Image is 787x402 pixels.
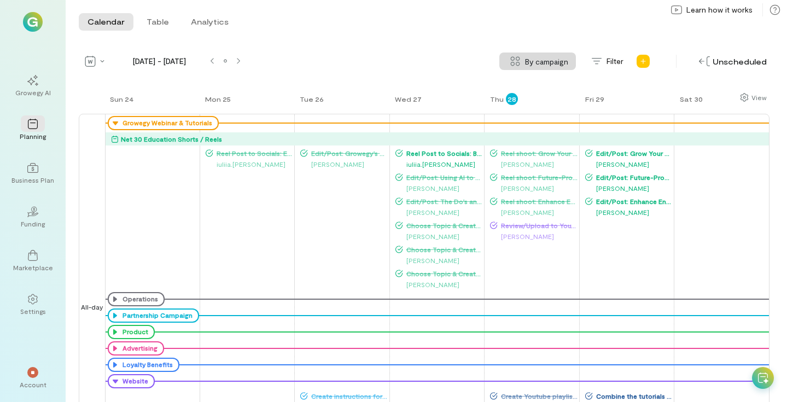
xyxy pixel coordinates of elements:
[498,173,578,182] span: Reel shoot: Future-Proof Your Business with Growegy: AI-Driven Business Plans for Small Business ...
[395,231,483,242] div: [PERSON_NAME]
[13,263,53,272] div: Marketplace
[737,90,769,105] div: Show columns
[411,93,423,105] div: 27
[593,149,673,158] span: Edit/Post: Grow Your Business with AI: Discover Growegy's Tailored Solutions for Small Business S...
[593,197,673,206] span: Edit/Post: Enhance Engagement and Reach on a Budget: AI and Growegy for Smarter Marketing in Smal...
[498,392,578,400] span: Create Youtube playlists
[213,149,293,158] span: Reel Post to Socials: Early Payments for Business Credit? Proceed With Caution!
[205,95,221,103] div: Mon
[308,149,388,158] span: Edit/Post: Growegy's Planning Feature - Your Business Management and Marketing Tool
[79,302,105,312] span: All-day
[634,53,652,70] div: Add new program
[403,197,483,206] span: Edit/Post: The Do's and Don'ts of Customer Engagement
[607,56,623,67] span: Filter
[120,328,148,336] div: Product
[525,56,568,67] span: By campaign
[300,159,388,170] div: [PERSON_NAME]
[680,95,692,103] div: Sat
[490,159,578,170] div: [PERSON_NAME]
[485,92,520,114] a: August 28, 2025
[594,93,606,105] div: 29
[300,95,313,103] div: Tue
[498,149,578,158] span: Reel shoot: Grow Your Business with AI: Discover Growegy's Tailored Solutions for Small Business ...
[206,159,293,170] div: iuliia.[PERSON_NAME]
[593,392,673,400] span: Combine the tutorials under Planning, Growegy AI etc. Let’s finish shooting all the tutorials for...
[21,219,45,228] div: Funding
[403,221,483,230] span: Choose Topic & Create Script: Utilizing AI for Your Business is Easy with Growegy
[13,197,53,237] a: Funding
[674,92,707,114] a: August 30, 2025
[498,221,578,230] span: Review/Upload to YouTube & Website
[696,53,769,70] div: Unscheduled
[108,116,219,130] div: Growegy Webinar & Tutorials
[110,95,123,103] div: Sun
[13,154,53,193] a: Business Plan
[294,92,328,114] a: August 26, 2025
[20,132,46,141] div: Planning
[490,183,578,194] div: [PERSON_NAME]
[692,93,704,105] div: 30
[585,159,673,170] div: [PERSON_NAME]
[108,292,165,306] div: Operations
[11,176,54,184] div: Business Plan
[13,241,53,281] a: Marketplace
[120,119,212,127] div: Growegy Webinar & Tutorials
[580,92,608,114] a: August 29, 2025
[120,344,158,353] div: Advertising
[200,92,235,114] a: August 25, 2025
[13,66,53,106] a: Growegy AI
[121,133,222,144] div: Net 30 Education Shorts / Reels
[585,183,673,194] div: [PERSON_NAME]
[751,92,767,102] div: View
[120,311,193,320] div: Partnership Campaign
[120,360,173,369] div: Loyalty Benefits
[506,93,518,105] div: 28
[221,93,233,105] div: 25
[389,92,425,114] a: August 27, 2025
[120,377,148,386] div: Website
[403,173,483,182] span: Edit/Post: Using AI to Help Keep Your Business Moving Forward
[20,307,46,316] div: Settings
[113,56,206,67] span: [DATE] - [DATE]
[20,380,46,389] div: Account
[490,207,578,218] div: [PERSON_NAME]
[138,13,178,31] button: Table
[686,4,753,15] span: Learn how it works
[182,13,237,31] button: Analytics
[108,374,155,388] div: Website
[585,95,594,103] div: Fri
[403,245,483,254] span: Choose Topic & Create Script: Enhance Engagement and Reach on a Budget: AI and Growegy for Smarte...
[395,95,411,103] div: Wed
[108,341,164,356] div: Advertising
[395,255,483,266] div: [PERSON_NAME]
[395,279,483,290] div: [PERSON_NAME]
[490,95,504,103] div: Thu
[79,13,133,31] button: Calendar
[108,325,155,339] div: Product
[13,285,53,324] a: Settings
[585,207,673,218] div: [PERSON_NAME]
[395,207,483,218] div: [PERSON_NAME]
[313,93,325,105] div: 26
[108,358,179,372] div: Loyalty Benefits
[308,392,388,400] span: Create instructions for the first order
[15,88,51,97] div: Growegy AI
[108,308,199,323] div: Partnership Campaign
[403,269,483,278] span: Choose Topic & Create Script: Personalized Marketing Strategies: Real Solutions for Your Small Bu...
[498,197,578,206] span: Reel shoot: Enhance Engagement and Reach: AI and Growegy for Smarter Marketing in Small Businesses
[395,159,483,170] div: iuliia.[PERSON_NAME]
[395,183,483,194] div: [PERSON_NAME]
[403,149,483,158] span: Reel Post to Socials: Build Business Credit Efficiently by Maximizing Your Purchase's Reporting
[13,110,53,149] a: Planning
[593,173,673,182] span: Edit/Post: Future-Proof Your Business with Growegy: AI-Driven Business Plans for Small Business O...
[104,92,137,114] a: August 24, 2025
[120,295,158,304] div: Operations
[490,231,578,242] div: [PERSON_NAME]
[123,93,135,105] div: 24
